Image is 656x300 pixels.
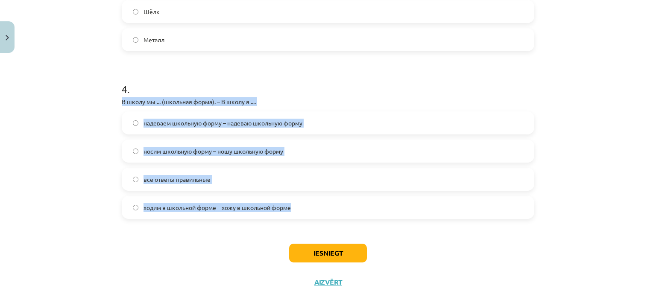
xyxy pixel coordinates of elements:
[312,278,344,286] button: Aizvērt
[122,97,534,106] p: В школу мы ... (школьная форма). – В школу я ....
[143,175,211,184] span: все ответы правильные
[6,35,9,41] img: icon-close-lesson-0947bae3869378f0d4975bcd49f059093ad1ed9edebbc8119c70593378902aed.svg
[143,147,283,156] span: носим школьную форму – ношу школьную форму
[133,37,138,43] input: Металл
[133,120,138,126] input: надеваем школьную форму – надеваю школьную форму
[289,244,367,262] button: Iesniegt
[133,177,138,182] input: все ответы правильные
[133,9,138,15] input: Шёлк
[143,35,164,44] span: Металл
[143,119,302,128] span: надеваем школьную форму – надеваю школьную форму
[133,205,138,210] input: ходим в школьной форме – хожу в школьной форме
[133,149,138,154] input: носим школьную форму – ношу школьную форму
[122,68,534,95] h1: 4 .
[143,203,291,212] span: ходим в школьной форме – хожу в школьной форме
[143,7,160,16] span: Шёлк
